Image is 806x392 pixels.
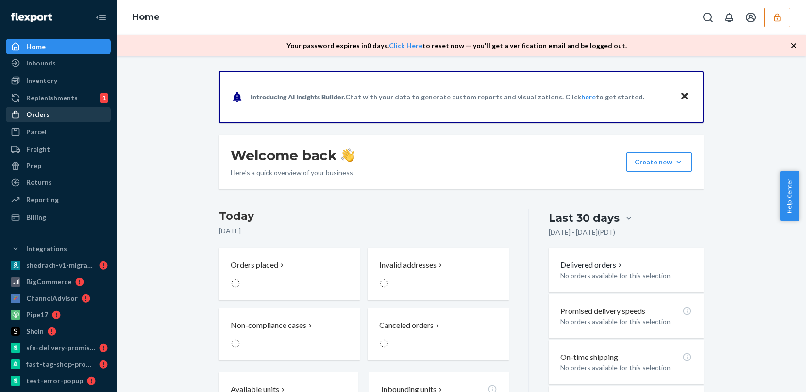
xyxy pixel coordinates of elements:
a: sfn-delivery-promise-test-us [6,340,111,356]
button: Close [678,90,691,104]
a: Home [6,39,111,54]
p: [DATE] - [DATE] ( PDT ) [549,228,615,237]
a: Pipe17 [6,307,111,323]
div: Inbounds [26,58,56,68]
div: Prep [26,161,41,171]
a: Shein [6,324,111,339]
a: Orders [6,107,111,122]
a: Parcel [6,124,111,140]
h3: Today [219,209,509,224]
div: test-error-popup [26,376,83,386]
a: Home [132,12,160,22]
button: Open Search Box [698,8,718,27]
p: Orders placed [231,260,278,271]
div: Pipe17 [26,310,48,320]
p: Here’s a quick overview of your business [231,168,354,178]
div: Returns [26,178,52,187]
button: Integrations [6,241,111,257]
p: Chat with your data to generate custom reports and visualizations. Click to get started. [251,92,644,102]
p: Your password expires in 0 days . to reset now — you'll get a verification email and be logged out. [286,41,627,50]
p: Canceled orders [379,320,434,331]
a: here [581,93,596,101]
button: Invalid addresses [368,248,508,300]
button: Orders placed [219,248,360,300]
p: [DATE] [219,226,509,236]
p: No orders available for this selection [560,271,692,280]
div: ChannelAdvisor [26,294,78,303]
a: Inbounds [6,55,111,71]
div: Orders [26,110,50,119]
a: ChannelAdvisor [6,291,111,306]
a: Reporting [6,192,111,208]
button: Open account menu [741,8,760,27]
p: No orders available for this selection [560,363,692,373]
div: Reporting [26,195,59,205]
div: Inventory [26,76,57,85]
p: Invalid addresses [379,260,437,271]
div: sfn-delivery-promise-test-us [26,343,95,353]
span: Introducing AI Insights Builder. [251,93,345,101]
button: Create new [626,152,692,172]
a: Click Here [389,41,422,49]
p: On-time shipping [560,352,618,363]
div: Parcel [26,127,47,137]
p: No orders available for this selection [560,317,692,327]
button: Non-compliance cases [219,308,360,360]
div: 1 [100,93,108,103]
a: BigCommerce [6,274,111,290]
p: Non-compliance cases [231,320,306,331]
a: fast-tag-shop-promise-1 [6,357,111,372]
a: shedrach-v1-migration-test [6,258,111,273]
div: BigCommerce [26,277,71,287]
a: Prep [6,158,111,174]
button: Canceled orders [368,308,508,360]
button: Open notifications [720,8,739,27]
img: Flexport logo [11,13,52,22]
ol: breadcrumbs [124,3,168,32]
div: Shein [26,327,44,336]
div: Freight [26,145,50,154]
a: Replenishments1 [6,90,111,106]
div: shedrach-v1-migration-test [26,261,95,270]
div: Integrations [26,244,67,254]
img: hand-wave emoji [341,148,354,162]
button: Help Center [780,171,799,221]
a: Billing [6,210,111,225]
button: Close Navigation [91,8,111,27]
div: fast-tag-shop-promise-1 [26,359,95,369]
a: test-error-popup [6,373,111,389]
p: Promised delivery speeds [560,306,645,317]
a: Returns [6,175,111,190]
div: Last 30 days [549,211,620,226]
a: Inventory [6,73,111,88]
a: Freight [6,142,111,157]
h1: Welcome back [231,147,354,164]
div: Billing [26,212,46,222]
div: Replenishments [26,93,78,103]
button: Delivered orders [560,260,624,271]
div: Home [26,42,46,51]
